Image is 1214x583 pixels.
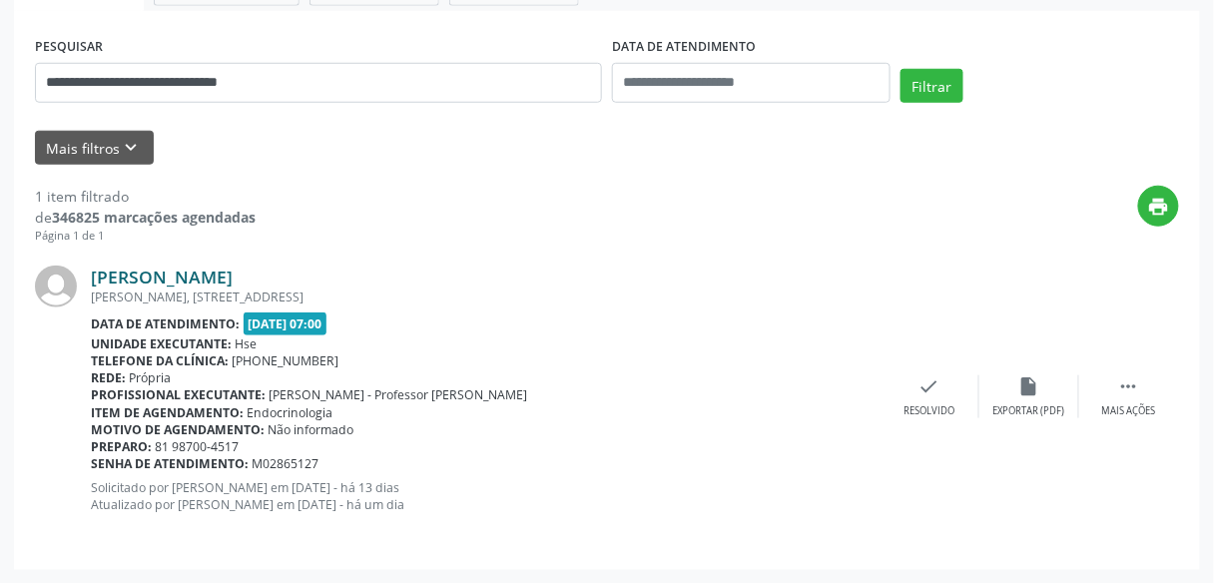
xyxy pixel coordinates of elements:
button: Filtrar [901,69,963,103]
b: Data de atendimento: [91,315,240,332]
span: [PERSON_NAME] - Professor [PERSON_NAME] [270,386,528,403]
div: [PERSON_NAME], [STREET_ADDRESS] [91,289,880,305]
strong: 346825 marcações agendadas [52,208,256,227]
div: Resolvido [904,404,954,418]
img: img [35,266,77,307]
button: Mais filtroskeyboard_arrow_down [35,131,154,166]
div: 1 item filtrado [35,186,256,207]
b: Profissional executante: [91,386,266,403]
b: Senha de atendimento: [91,455,249,472]
b: Rede: [91,369,126,386]
b: Preparo: [91,438,152,455]
span: 81 98700-4517 [156,438,240,455]
div: Exportar (PDF) [993,404,1065,418]
i: print [1148,196,1170,218]
b: Motivo de agendamento: [91,421,265,438]
div: Mais ações [1102,404,1156,418]
span: Endocrinologia [248,404,333,421]
label: DATA DE ATENDIMENTO [612,32,756,63]
span: Não informado [269,421,354,438]
div: de [35,207,256,228]
span: Hse [236,335,258,352]
label: PESQUISAR [35,32,103,63]
span: [PHONE_NUMBER] [233,352,339,369]
b: Unidade executante: [91,335,232,352]
div: Página 1 de 1 [35,228,256,245]
i: insert_drive_file [1018,375,1040,397]
p: Solicitado por [PERSON_NAME] em [DATE] - há 13 dias Atualizado por [PERSON_NAME] em [DATE] - há u... [91,479,880,513]
i: keyboard_arrow_down [121,137,143,159]
span: [DATE] 07:00 [244,312,327,335]
i:  [1118,375,1140,397]
a: [PERSON_NAME] [91,266,233,288]
b: Telefone da clínica: [91,352,229,369]
span: Própria [130,369,172,386]
span: M02865127 [253,455,319,472]
i: check [918,375,940,397]
b: Item de agendamento: [91,404,244,421]
button: print [1138,186,1179,227]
